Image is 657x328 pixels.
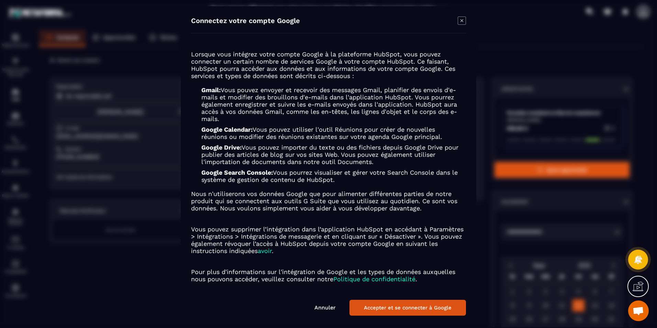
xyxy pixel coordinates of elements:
span: Vous pouvez envoyer et recevoir des messages Gmail, planifier des envois d'e-mails et modifier de... [201,86,457,122]
span: Vous pourrez visualiser et gérer votre Search Console dans le système de gestion de contenu de Hu... [201,169,458,183]
a: Annuler [314,304,336,311]
p: Pour plus d'informations sur l'intégration de Google et les types de données auxquelles nous pouv... [191,268,466,283]
span: Politique de confidentialité [333,275,415,283]
span: Vous pouvez importer du texte ou des fichiers depuis Google Drive pour publier des articles de bl... [201,144,458,165]
p: Lorsque vous intégrez votre compte Google à la plateforme HubSpot, vous pouvez connecter un certa... [191,51,466,79]
button: Accepter et se connecter à Google [349,300,466,316]
span: Vous pouvez utiliser l'outil Réunions pour créer de nouvelles réunions ou modifier des réunions e... [201,126,442,140]
p: Gmail: [201,86,459,122]
div: Ouvrir le chat [628,300,649,321]
p: Google Search Console: [201,169,459,183]
p: Vous pouvez supprimer l’intégration dans l’application HubSpot en accédant à Paramètres > Intégra... [191,226,466,254]
p: Nous n'utiliserons vos données Google que pour alimenter différentes parties de notre produit qui... [191,190,466,212]
span: avoir [258,247,272,254]
p: Google Drive: [201,144,459,165]
p: Google Calendar: [201,126,459,140]
h4: Connectez votre compte Google [191,17,300,26]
